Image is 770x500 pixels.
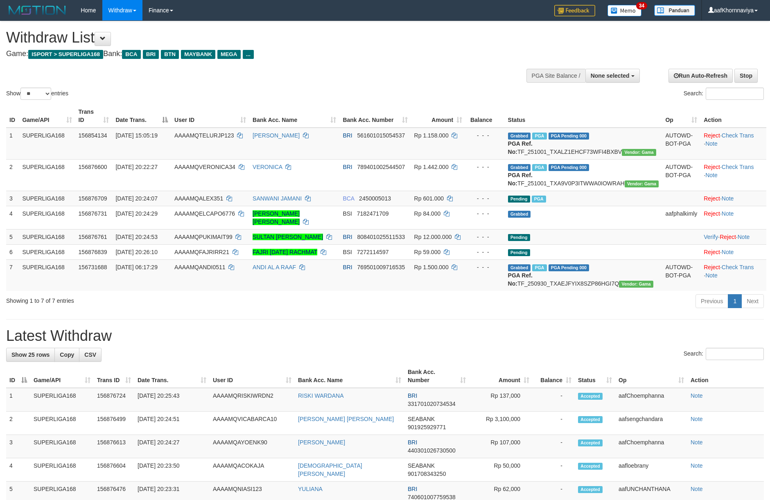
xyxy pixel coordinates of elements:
[60,351,74,358] span: Copy
[94,458,134,482] td: 156876604
[94,435,134,458] td: 156876613
[143,50,159,59] span: BRI
[578,416,603,423] span: Accepted
[298,392,344,399] a: RISKI WARDANA
[134,365,210,388] th: Date Trans.: activate to sort column ascending
[414,264,449,270] span: Rp 1.500.000
[343,264,352,270] span: BRI
[19,229,75,244] td: SUPERLIGA168
[734,69,758,83] a: Stop
[469,388,533,412] td: Rp 137,000
[134,412,210,435] td: [DATE] 20:24:51
[298,439,345,446] a: [PERSON_NAME]
[75,104,113,128] th: Trans ID: activate to sort column ascending
[705,272,718,279] a: Note
[115,249,157,255] span: [DATE] 20:26:10
[30,412,94,435] td: SUPERLIGA168
[662,128,700,160] td: AUTOWD-BOT-PGA
[662,104,700,128] th: Op: activate to sort column ascending
[575,365,615,388] th: Status: activate to sort column ascending
[404,365,469,388] th: Bank Acc. Number: activate to sort column ascending
[508,211,531,218] span: Grabbed
[465,104,504,128] th: Balance
[704,164,720,170] a: Reject
[585,69,640,83] button: None selected
[706,348,764,360] input: Search:
[704,195,720,202] a: Reject
[533,365,575,388] th: Balance: activate to sort column ascending
[6,412,30,435] td: 2
[357,264,405,270] span: Copy 769501009716535 to clipboard
[615,458,687,482] td: aafloebrany
[298,416,394,422] a: [PERSON_NAME] [PERSON_NAME]
[343,234,352,240] span: BRI
[343,164,352,170] span: BRI
[161,50,179,59] span: BTN
[662,159,700,191] td: AUTOWD-BOT-PGA
[700,104,766,128] th: Action
[508,133,531,140] span: Grabbed
[408,447,456,454] span: Copy 440301026730500 to clipboard
[295,365,404,388] th: Bank Acc. Name: activate to sort column ascending
[505,104,662,128] th: Status
[408,392,417,399] span: BRI
[607,5,642,16] img: Button%20Memo.svg
[6,128,19,160] td: 1
[19,191,75,206] td: SUPERLIGA168
[6,88,68,100] label: Show entries
[298,486,323,492] a: YULIANA
[722,164,754,170] a: Check Trans
[469,163,501,171] div: - - -
[84,351,96,358] span: CSV
[30,365,94,388] th: Game/API: activate to sort column ascending
[414,249,441,255] span: Rp 59.000
[469,365,533,388] th: Amount: activate to sort column ascending
[253,264,296,270] a: ANDI AL A RAAF
[505,128,662,160] td: TF_251001_TXALZ1EHCF73WFI4BXBV
[171,104,249,128] th: User ID: activate to sort column ascending
[343,249,352,255] span: BSI
[28,50,103,59] span: ISPORT > SUPERLIGA168
[615,365,687,388] th: Op: activate to sort column ascending
[134,388,210,412] td: [DATE] 20:25:43
[134,458,210,482] td: [DATE] 20:23:50
[615,435,687,458] td: aafChoemphanna
[691,486,703,492] a: Note
[79,210,107,217] span: 156876731
[532,264,546,271] span: Marked by aafromsomean
[704,210,720,217] a: Reject
[408,471,446,477] span: Copy 901708343250 to clipboard
[654,5,695,16] img: panduan.png
[210,435,295,458] td: AAAAMQAYOENK90
[700,259,766,291] td: · ·
[408,486,417,492] span: BRI
[705,172,718,178] a: Note
[79,234,107,240] span: 156876761
[691,392,703,399] a: Note
[6,29,505,46] h1: Withdraw List
[578,463,603,470] span: Accepted
[695,294,728,308] a: Previous
[6,104,19,128] th: ID
[6,348,55,362] a: Show 25 rows
[19,259,75,291] td: SUPERLIGA168
[6,365,30,388] th: ID: activate to sort column descending
[469,233,501,241] div: - - -
[339,104,411,128] th: Bank Acc. Number: activate to sort column ascending
[6,293,315,305] div: Showing 1 to 7 of 7 entries
[578,439,603,446] span: Accepted
[700,229,766,244] td: · ·
[253,195,302,202] a: SANWANI JAMANI
[668,69,733,83] a: Run Auto-Refresh
[722,195,734,202] a: Note
[722,264,754,270] a: Check Trans
[79,264,107,270] span: 156731688
[728,294,742,308] a: 1
[253,132,300,139] a: [PERSON_NAME]
[6,259,19,291] td: 7
[115,234,157,240] span: [DATE] 20:24:53
[508,272,533,287] b: PGA Ref. No:
[94,412,134,435] td: 156876499
[720,234,736,240] a: Reject
[533,435,575,458] td: -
